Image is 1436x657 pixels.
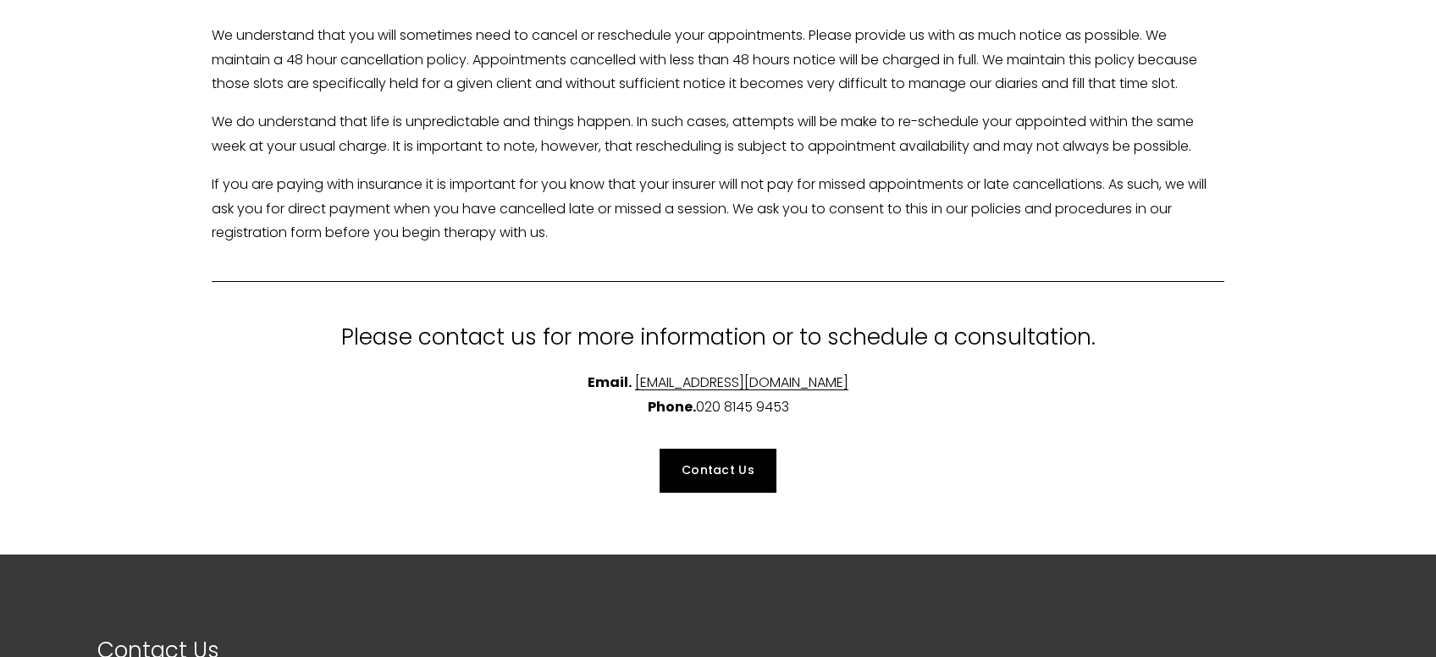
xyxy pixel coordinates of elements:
strong: Email. [588,373,632,392]
p: We understand that you will sometimes need to cancel or reschedule your appointments. Please prov... [212,24,1224,97]
p: Please contact us for more information or to schedule a consultation. [212,317,1224,357]
strong: Phone. [648,397,696,417]
a: [EMAIL_ADDRESS][DOMAIN_NAME] [635,373,848,392]
p: We do understand that life is unpredictable and things happen. In such cases, attempts will be ma... [212,110,1224,159]
a: Contact Us [660,449,776,493]
p: If you are paying with insurance it is important for you know that your insurer will not pay for ... [212,173,1224,246]
p: 020 8145 9453 [212,371,1224,420]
